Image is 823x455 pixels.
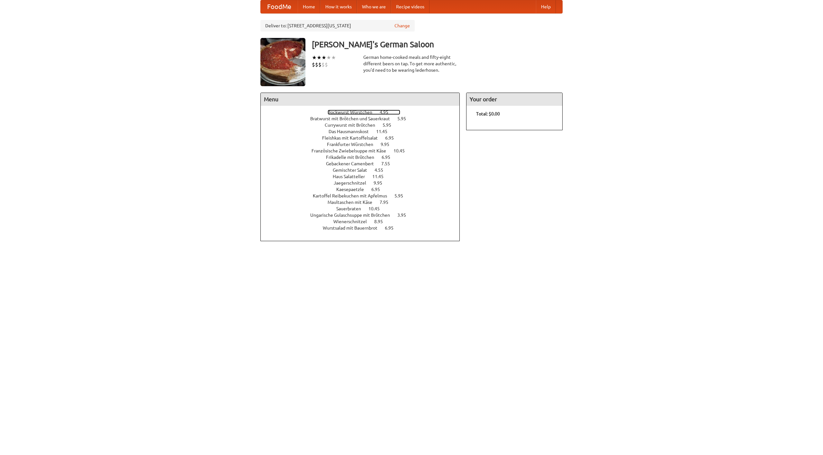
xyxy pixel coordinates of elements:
[334,180,373,186] span: Jaegerschnitzel
[329,129,375,134] span: Das Hausmannskost
[383,123,398,128] span: 5.95
[320,0,357,13] a: How it works
[326,161,380,166] span: Gebackener Camenbert
[298,0,320,13] a: Home
[310,116,418,121] a: Bratwurst mit Brötchen und Sauerkraut 5.95
[380,200,395,205] span: 7.95
[371,187,386,192] span: 6.95
[336,206,392,211] a: Sauerbraten 10.45
[391,0,430,13] a: Recipe videos
[323,225,384,231] span: Wurstsalad mit Bauernbrot
[336,206,367,211] span: Sauerbraten
[328,200,379,205] span: Maultaschen mit Käse
[328,110,400,115] a: Bockwurst Würstchen 4.95
[385,225,400,231] span: 6.95
[322,135,406,141] a: Fleishkas mit Kartoffelsalat 6.95
[381,161,396,166] span: 7.55
[397,116,412,121] span: 5.95
[326,155,381,160] span: Frikadelle mit Brötchen
[374,180,389,186] span: 9.95
[328,200,400,205] a: Maultaschen mit Käse 7.95
[321,61,325,68] li: $
[336,187,370,192] span: Kaesepaetzle
[260,38,305,86] img: angular.jpg
[326,161,402,166] a: Gebackener Camenbert 7.55
[331,54,336,61] li: ★
[363,54,460,73] div: German home-cooked meals and fifty-eight different beers on tap. To get more authentic, you'd nee...
[315,61,318,68] li: $
[397,213,412,218] span: 3.95
[261,0,298,13] a: FoodMe
[327,142,401,147] a: Frankfurter Würstchen 9.95
[375,168,390,173] span: 4.55
[310,213,418,218] a: Ungarische Gulaschsuppe mit Brötchen 3.95
[312,38,563,51] h3: [PERSON_NAME]'s German Saloon
[310,116,396,121] span: Bratwurst mit Brötchen und Sauerkraut
[376,129,394,134] span: 11.45
[374,219,389,224] span: 8.95
[317,54,321,61] li: ★
[312,148,417,153] a: Französische Zwiebelsuppe mit Käse 10.45
[318,61,321,68] li: $
[312,54,317,61] li: ★
[325,123,382,128] span: Currywurst mit Brötchen
[313,193,393,198] span: Kartoffel Reibekuchen mit Apfelmus
[312,61,315,68] li: $
[312,148,393,153] span: Französische Zwiebelsuppe mit Käse
[326,54,331,61] li: ★
[393,148,411,153] span: 10.45
[357,0,391,13] a: Who we are
[322,135,384,141] span: Fleishkas mit Kartoffelsalat
[325,61,328,68] li: $
[321,54,326,61] li: ★
[260,20,415,32] div: Deliver to: [STREET_ADDRESS][US_STATE]
[476,111,500,116] b: Total: $0.00
[333,219,373,224] span: Wienerschnitzel
[380,110,395,115] span: 4.95
[334,180,394,186] a: Jaegerschnitzel 9.95
[372,174,390,179] span: 11.45
[328,110,379,115] span: Bockwurst Würstchen
[333,168,374,173] span: Gemischter Salat
[310,213,396,218] span: Ungarische Gulaschsuppe mit Brötchen
[381,142,396,147] span: 9.95
[261,93,459,106] h4: Menu
[394,193,410,198] span: 5.95
[323,225,405,231] a: Wurstsalad mit Bauernbrot 6.95
[385,135,400,141] span: 6.95
[313,193,415,198] a: Kartoffel Reibekuchen mit Apfelmus 5.95
[327,142,380,147] span: Frankfurter Würstchen
[325,123,403,128] a: Currywurst mit Brötchen 5.95
[333,174,395,179] a: Haus Salatteller 11.45
[326,155,402,160] a: Frikadelle mit Brötchen 6.95
[333,168,395,173] a: Gemischter Salat 4.55
[382,155,397,160] span: 6.95
[333,174,371,179] span: Haus Salatteller
[368,206,386,211] span: 10.45
[333,219,395,224] a: Wienerschnitzel 8.95
[336,187,392,192] a: Kaesepaetzle 6.95
[536,0,556,13] a: Help
[329,129,399,134] a: Das Hausmannskost 11.45
[394,23,410,29] a: Change
[466,93,562,106] h4: Your order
